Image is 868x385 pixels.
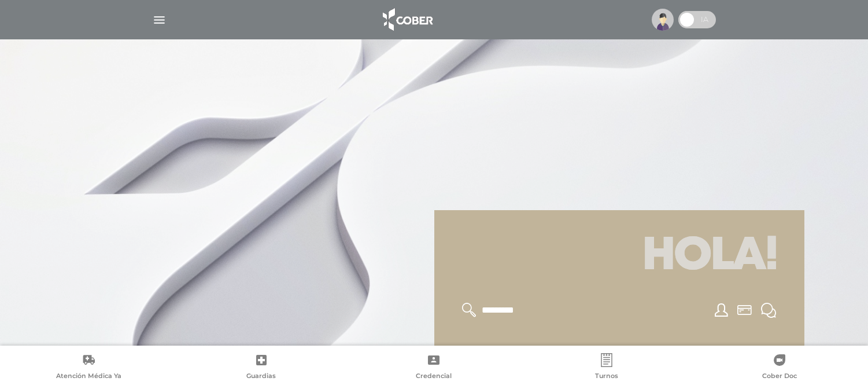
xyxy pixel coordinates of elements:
a: Cober Doc [693,353,866,383]
a: Guardias [175,353,348,383]
a: Credencial [348,353,520,383]
span: Guardias [246,372,276,382]
img: logo_cober_home-white.png [376,6,437,34]
img: Cober_menu-lines-white.svg [152,13,167,27]
img: profile-placeholder.svg [652,9,674,31]
span: Cober Doc [762,372,797,382]
span: Atención Médica Ya [56,372,121,382]
a: Turnos [520,353,693,383]
h1: Hola! [448,224,791,289]
span: Turnos [595,372,618,382]
a: Atención Médica Ya [2,353,175,383]
span: Credencial [416,372,452,382]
